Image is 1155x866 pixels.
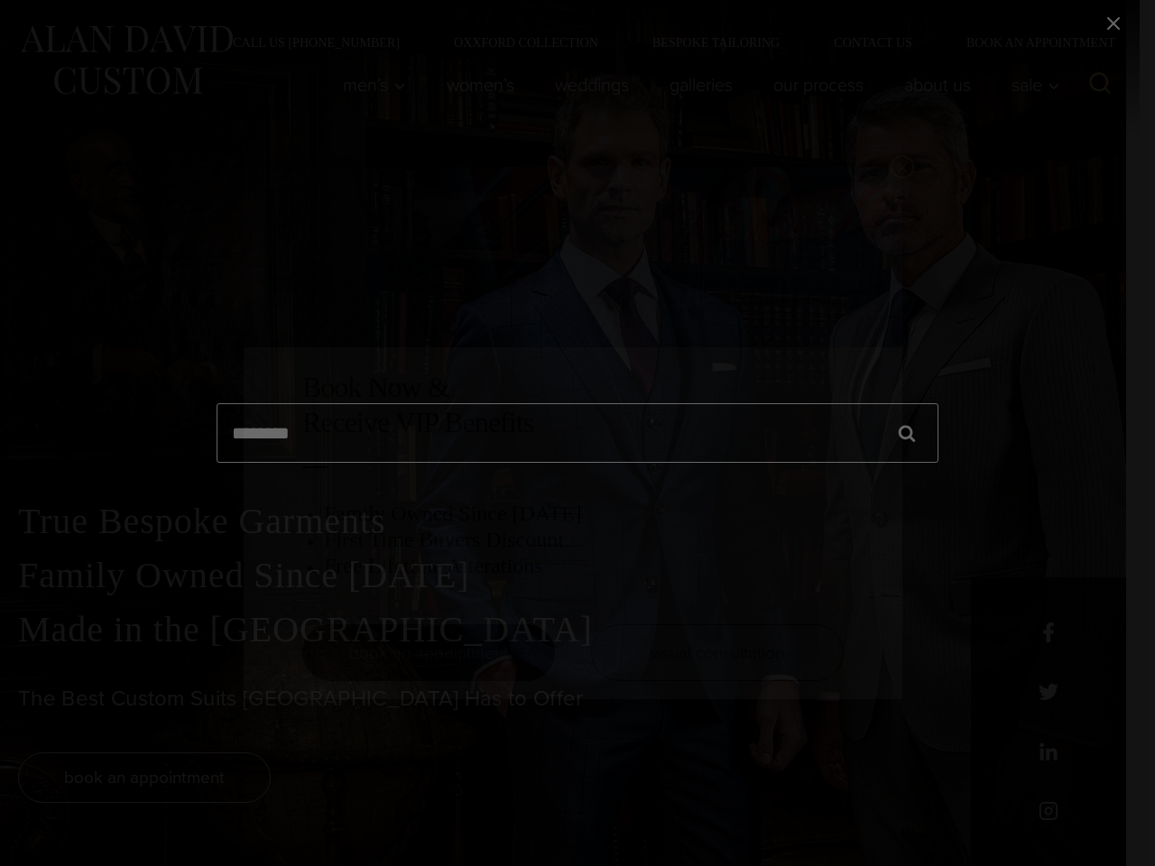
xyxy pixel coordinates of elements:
[324,527,844,553] h3: First Time Buyers Discount
[302,370,844,439] h2: Book Now & Receive VIP Benefits
[324,501,844,527] h3: Family Owned Since [DATE]
[324,553,844,579] h3: Free Lifetime Alterations
[302,624,555,681] a: book an appointment
[591,624,844,681] a: visual consultation
[891,155,914,179] button: Close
